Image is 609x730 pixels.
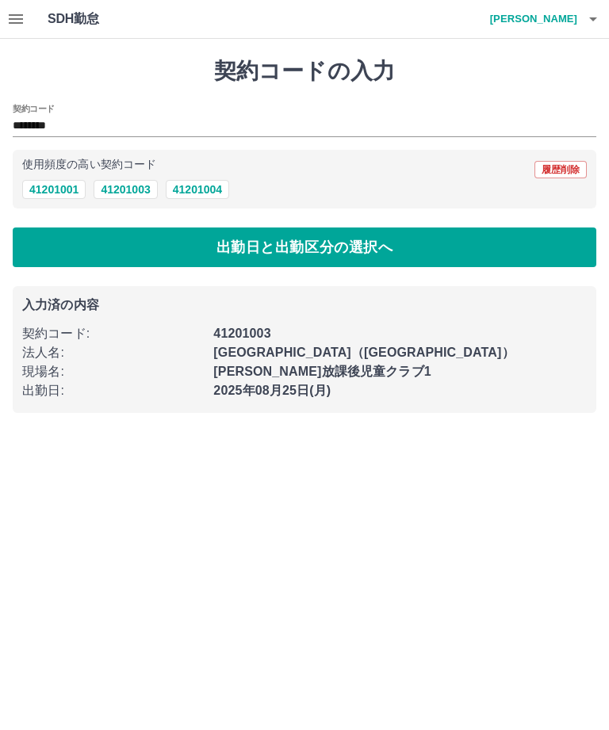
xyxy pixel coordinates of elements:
p: 出勤日 : [22,381,204,400]
p: 契約コード : [22,324,204,343]
button: 出勤日と出勤区分の選択へ [13,227,596,267]
button: 履歴削除 [534,161,587,178]
b: [GEOGRAPHIC_DATA]（[GEOGRAPHIC_DATA]） [213,346,514,359]
h2: 契約コード [13,102,55,115]
p: 現場名 : [22,362,204,381]
b: 41201003 [213,327,270,340]
button: 41201004 [166,180,229,199]
b: 2025年08月25日(月) [213,384,331,397]
button: 41201001 [22,180,86,199]
p: 使用頻度の高い契約コード [22,159,156,170]
p: 入力済の内容 [22,299,587,311]
p: 法人名 : [22,343,204,362]
h1: 契約コードの入力 [13,58,596,85]
b: [PERSON_NAME]放課後児童クラブ1 [213,365,431,378]
button: 41201003 [94,180,157,199]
